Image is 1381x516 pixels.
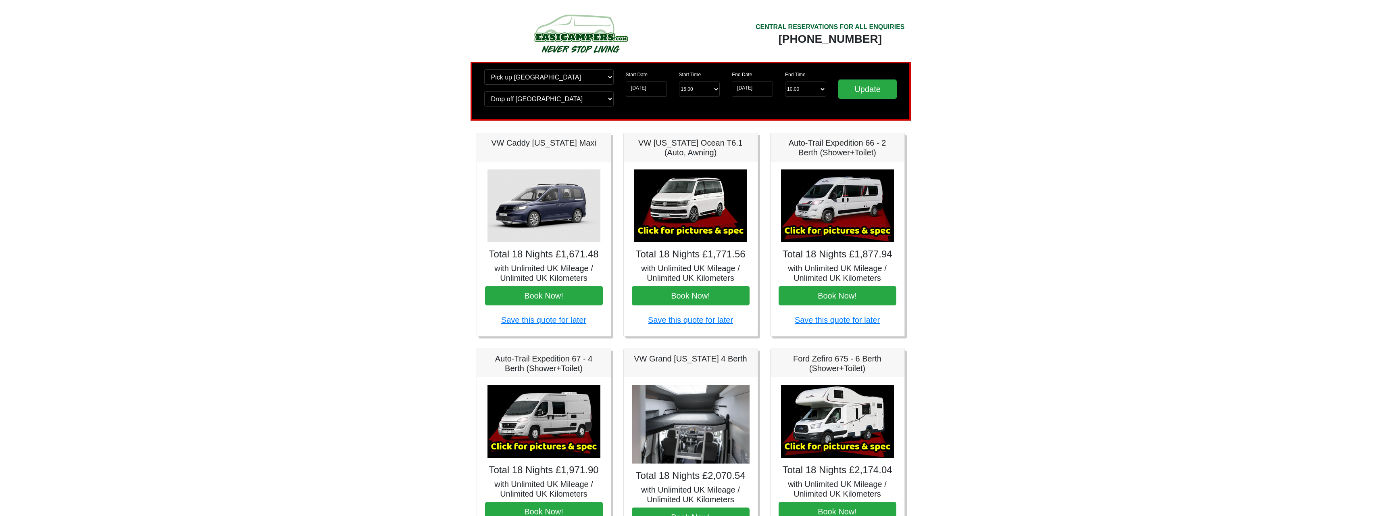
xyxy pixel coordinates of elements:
[648,315,733,324] a: Save this quote for later
[732,71,752,78] label: End Date
[779,464,896,476] h4: Total 18 Nights £2,174.04
[501,315,586,324] a: Save this quote for later
[679,71,701,78] label: Start Time
[487,385,600,458] img: Auto-Trail Expedition 67 - 4 Berth (Shower+Toilet)
[732,81,773,97] input: Return Date
[485,479,603,499] h5: with Unlimited UK Mileage / Unlimited UK Kilometers
[756,32,905,46] div: [PHONE_NUMBER]
[634,169,747,242] img: VW California Ocean T6.1 (Auto, Awning)
[485,263,603,283] h5: with Unlimited UK Mileage / Unlimited UK Kilometers
[632,470,750,482] h4: Total 18 Nights £2,070.54
[785,71,806,78] label: End Time
[779,479,896,499] h5: with Unlimited UK Mileage / Unlimited UK Kilometers
[504,11,657,56] img: campers-checkout-logo.png
[781,385,894,458] img: Ford Zefiro 675 - 6 Berth (Shower+Toilet)
[485,286,603,305] button: Book Now!
[838,79,897,99] input: Update
[781,169,894,242] img: Auto-Trail Expedition 66 - 2 Berth (Shower+Toilet)
[485,138,603,148] h5: VW Caddy [US_STATE] Maxi
[485,354,603,373] h5: Auto-Trail Expedition 67 - 4 Berth (Shower+Toilet)
[795,315,880,324] a: Save this quote for later
[626,71,648,78] label: Start Date
[779,286,896,305] button: Book Now!
[632,263,750,283] h5: with Unlimited UK Mileage / Unlimited UK Kilometers
[485,249,603,260] h4: Total 18 Nights £1,671.48
[632,138,750,157] h5: VW [US_STATE] Ocean T6.1 (Auto, Awning)
[632,286,750,305] button: Book Now!
[632,354,750,363] h5: VW Grand [US_STATE] 4 Berth
[632,385,750,464] img: VW Grand California 4 Berth
[779,354,896,373] h5: Ford Zefiro 675 - 6 Berth (Shower+Toilet)
[626,81,667,97] input: Start Date
[756,22,905,32] div: CENTRAL RESERVATIONS FOR ALL ENQUIRIES
[779,138,896,157] h5: Auto-Trail Expedition 66 - 2 Berth (Shower+Toilet)
[779,263,896,283] h5: with Unlimited UK Mileage / Unlimited UK Kilometers
[487,169,600,242] img: VW Caddy California Maxi
[632,249,750,260] h4: Total 18 Nights £1,771.56
[779,249,896,260] h4: Total 18 Nights £1,877.94
[485,464,603,476] h4: Total 18 Nights £1,971.90
[632,485,750,504] h5: with Unlimited UK Mileage / Unlimited UK Kilometers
